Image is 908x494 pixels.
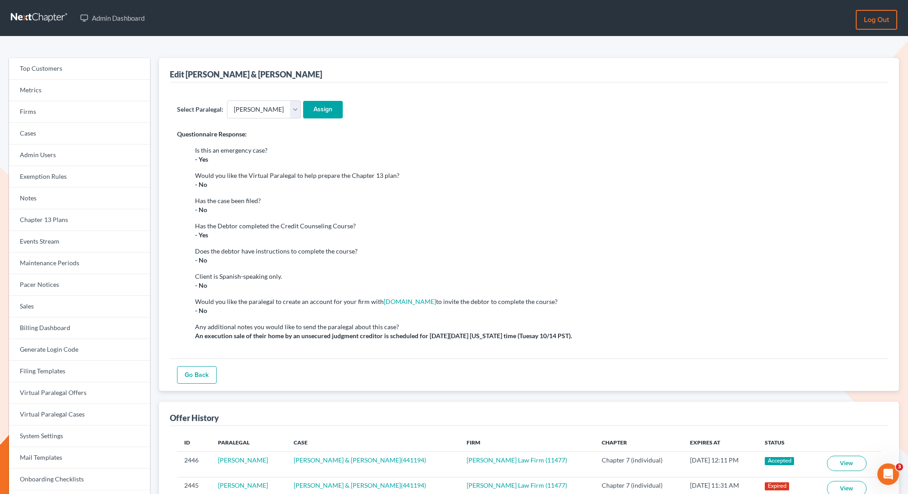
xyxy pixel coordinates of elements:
[896,463,903,471] span: 3
[9,404,150,426] a: Virtual Paralegal Cases
[195,297,881,306] div: Would you like the paralegal to create an account for your firm with to invite the debtor to comp...
[765,457,794,465] span: Accepted
[9,339,150,361] a: Generate Login Code
[9,145,150,166] a: Admin Users
[467,481,567,489] a: [PERSON_NAME] Law Firm (11477)
[195,196,881,205] div: Has the case been filed?
[170,69,322,80] div: Edit [PERSON_NAME] & [PERSON_NAME]
[9,80,150,101] a: Metrics
[177,104,223,114] label: Select Paralegal:
[9,209,150,231] a: Chapter 13 Plans
[177,452,211,477] td: 2446
[595,433,683,451] th: Chapter
[9,317,150,339] a: Billing Dashboard
[195,222,881,231] div: Has the Debtor completed the Credit Counseling Course?
[459,433,595,451] th: Firm
[9,382,150,404] a: Virtual Paralegal Offers
[9,123,150,145] a: Cases
[683,452,758,477] td: [DATE] 12:11 PM
[9,296,150,317] a: Sales
[177,433,211,451] th: ID
[9,166,150,188] a: Exemption Rules
[384,298,436,305] a: [DOMAIN_NAME]
[218,456,268,464] a: [PERSON_NAME]
[856,10,897,30] a: Log out
[303,101,343,119] input: Assign
[294,456,426,464] a: [PERSON_NAME] & [PERSON_NAME](441194)
[765,482,789,490] span: Expired
[218,481,268,489] a: [PERSON_NAME]
[9,253,150,274] a: Maintenance Periods
[9,469,150,490] a: Onboarding Checklists
[294,481,401,489] span: [PERSON_NAME] & [PERSON_NAME]
[9,58,150,80] a: Top Customers
[294,481,426,489] a: [PERSON_NAME] & [PERSON_NAME](441194)
[9,231,150,253] a: Events Stream
[195,247,881,256] div: Does the debtor have instructions to complete the course?
[76,10,149,26] a: Admin Dashboard
[195,322,881,331] div: Any additional notes you would like to send the paralegal about this case?
[195,231,208,239] strong: - Yes
[758,433,809,451] th: Status
[195,181,207,188] strong: - No
[211,433,286,451] th: Paralegal
[683,433,758,451] th: Expires at
[467,456,567,464] a: [PERSON_NAME] Law Firm (11477)
[195,281,207,289] strong: - No
[195,206,207,213] strong: - No
[9,188,150,209] a: Notes
[9,447,150,469] a: Mail Templates
[827,456,867,471] a: View
[9,274,150,296] a: Pacer Notices
[195,146,881,155] div: Is this an emergency case?
[9,101,150,123] a: Firms
[9,361,150,382] a: Filing Templates
[286,433,459,451] th: Case
[177,130,247,138] strong: Questionnaire Response:
[294,456,401,464] span: [PERSON_NAME] & [PERSON_NAME]
[195,272,881,281] div: Client is Spanish-speaking only.
[195,332,572,340] strong: An execution sale of their home by an unsecured judgment creditor is scheduled for [DATE][DATE] [...
[195,307,207,314] strong: - No
[195,171,881,180] div: Would you like the Virtual Paralegal to help prepare the Chapter 13 plan?
[195,256,207,264] strong: - No
[877,463,899,485] iframe: Intercom live chat
[177,366,217,384] a: Go Back
[595,452,683,477] td: Chapter 7 (individual)
[195,155,208,163] strong: - Yes
[9,426,150,447] a: System Settings
[170,412,219,423] div: Offer History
